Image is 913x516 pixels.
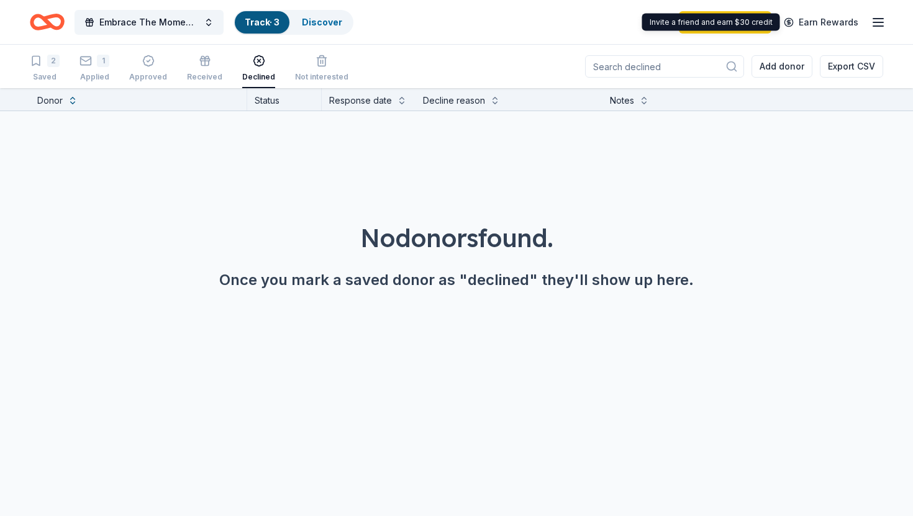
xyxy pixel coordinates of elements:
div: Decline reason [423,93,485,108]
div: Donor [37,93,63,108]
button: Declined [242,50,275,88]
div: Once you mark a saved donor as "declined" they'll show up here. [30,270,883,290]
div: No donors found. [30,220,883,255]
button: Embrace The Moment - Equine Therapy For [MEDICAL_DATA] Patients, [MEDICAL_DATA] Survivors and Car... [75,10,224,35]
button: Approved [129,50,167,88]
div: Saved [30,72,60,82]
button: Export CSV [820,55,883,78]
button: Track· 3Discover [234,10,353,35]
input: Search declined [585,55,744,78]
button: Add donor [752,55,812,78]
a: Earn Rewards [776,11,866,34]
a: Home [30,7,65,37]
button: Not interested [295,50,348,88]
button: 2Saved [30,50,60,88]
div: Status [247,88,322,111]
button: 1Applied [79,50,109,88]
div: Response date [329,93,392,108]
div: 2 [47,55,60,67]
div: Invite a friend and earn $30 credit [642,14,780,31]
a: Track· 3 [245,17,279,27]
div: Not interested [295,72,348,82]
div: Declined [242,72,275,82]
div: Received [187,72,222,82]
a: Discover [302,17,342,27]
button: Received [187,50,222,88]
a: Start free trial [679,11,771,34]
span: Embrace The Moment - Equine Therapy For [MEDICAL_DATA] Patients, [MEDICAL_DATA] Survivors and Car... [99,15,199,30]
div: Approved [129,72,167,82]
div: Notes [610,93,634,108]
div: Applied [79,72,109,82]
div: 1 [97,55,109,67]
